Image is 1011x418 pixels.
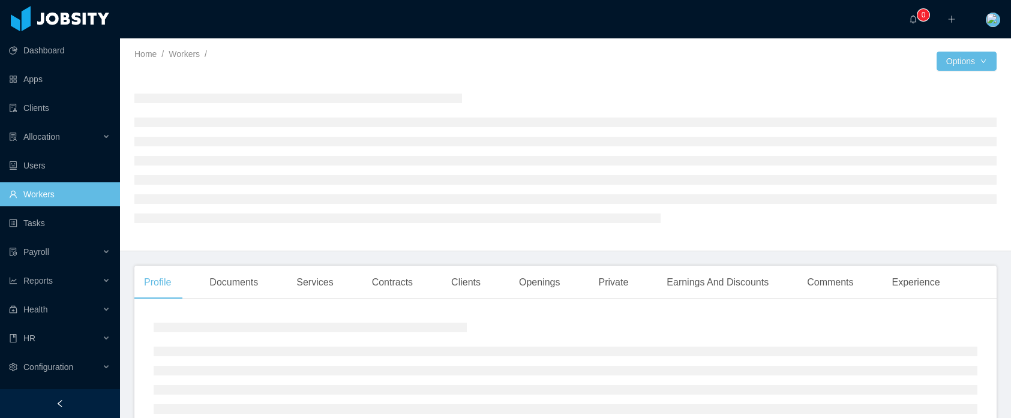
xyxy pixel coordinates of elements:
[23,247,49,257] span: Payroll
[23,305,47,314] span: Health
[9,276,17,285] i: icon: line-chart
[9,363,17,371] i: icon: setting
[169,49,200,59] a: Workers
[9,305,17,314] i: icon: medicine-box
[200,266,268,299] div: Documents
[9,182,110,206] a: icon: userWorkers
[205,49,207,59] span: /
[9,96,110,120] a: icon: auditClients
[9,67,110,91] a: icon: appstoreApps
[23,132,60,142] span: Allocation
[287,266,343,299] div: Services
[9,154,110,178] a: icon: robotUsers
[883,266,950,299] div: Experience
[657,266,778,299] div: Earnings And Discounts
[9,38,110,62] a: icon: pie-chartDashboard
[937,52,997,71] button: Optionsicon: down
[917,9,929,21] sup: 0
[134,266,181,299] div: Profile
[9,248,17,256] i: icon: file-protect
[134,49,157,59] a: Home
[442,266,490,299] div: Clients
[9,334,17,342] i: icon: book
[362,266,422,299] div: Contracts
[9,211,110,235] a: icon: profileTasks
[23,333,35,343] span: HR
[9,133,17,141] i: icon: solution
[797,266,863,299] div: Comments
[986,13,1000,27] img: 258dced0-fa31-11e7-ab37-b15c1c349172_5c7e7c09b5088.jpeg
[589,266,638,299] div: Private
[509,266,570,299] div: Openings
[947,15,956,23] i: icon: plus
[23,362,73,372] span: Configuration
[909,15,917,23] i: icon: bell
[23,276,53,285] span: Reports
[161,49,164,59] span: /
